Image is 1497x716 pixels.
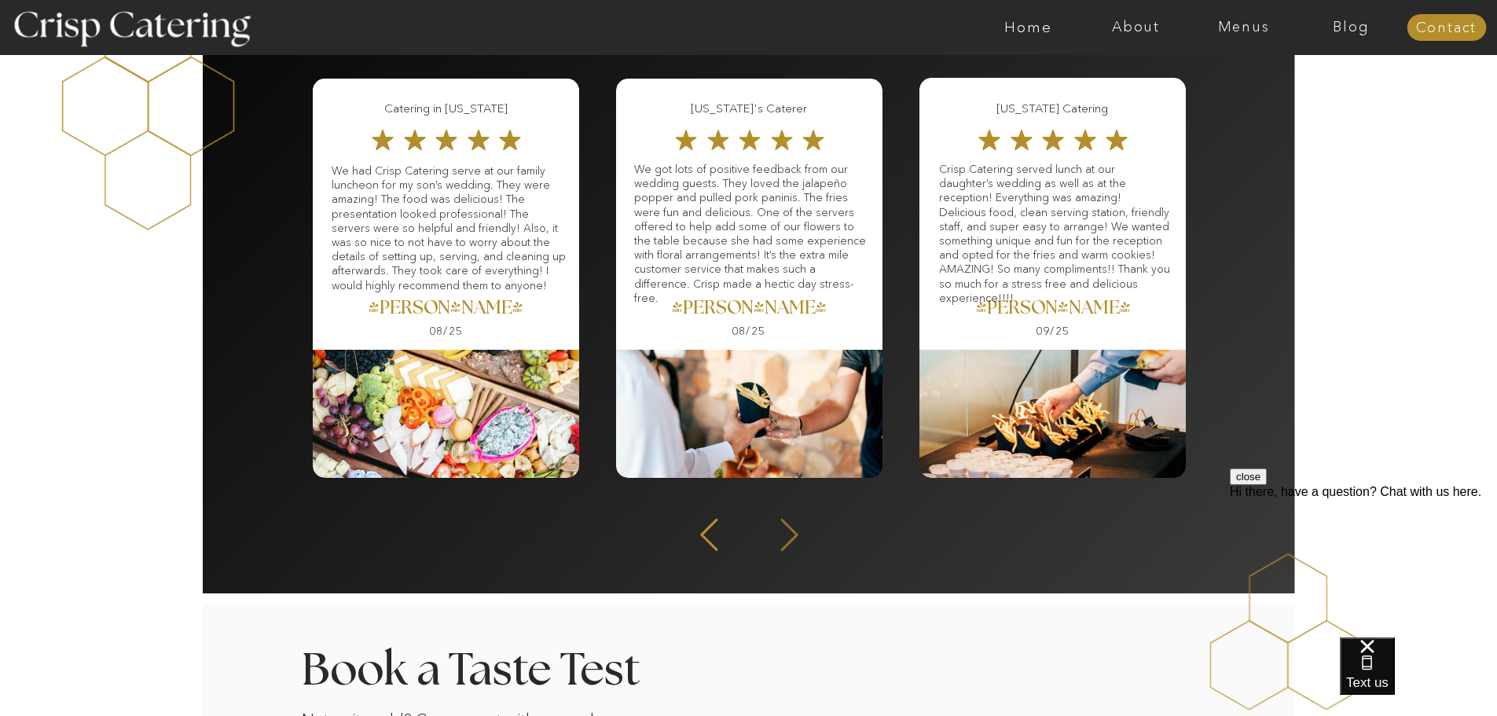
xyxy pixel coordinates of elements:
iframe: podium webchat widget bubble [1340,637,1497,716]
a: About [1082,20,1190,35]
h3: Catering in [US_STATE] [336,100,556,118]
a: [PERSON_NAME] [896,299,1211,321]
p: We had Crisp Catering serve at our family luncheon for my son’s wedding. They were amazing! The f... [332,163,567,289]
iframe: podium webchat widget prompt [1230,468,1497,657]
p: We got lots of positive feedback from our wedding guests. They loved the jalapeño popper and pull... [634,162,869,302]
h3: [US_STATE]'s Caterer [640,100,859,118]
a: [PERSON_NAME] [288,299,604,321]
p: Crisp Catering served lunch at our daughter’s wedding as well as at the reception! Everything was... [939,162,1171,302]
h3: 09/25 [1008,325,1098,340]
h3: [US_STATE] Catering [943,100,1162,118]
a: Home [974,20,1082,35]
a: Menus [1190,20,1297,35]
h3: Book a Taste Test [302,648,681,689]
a: [PERSON_NAME] [592,299,907,321]
h3: 08/25 [704,325,794,340]
a: Blog [1297,20,1405,35]
a: Contact [1407,20,1486,36]
h3: 08/25 [402,325,491,340]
